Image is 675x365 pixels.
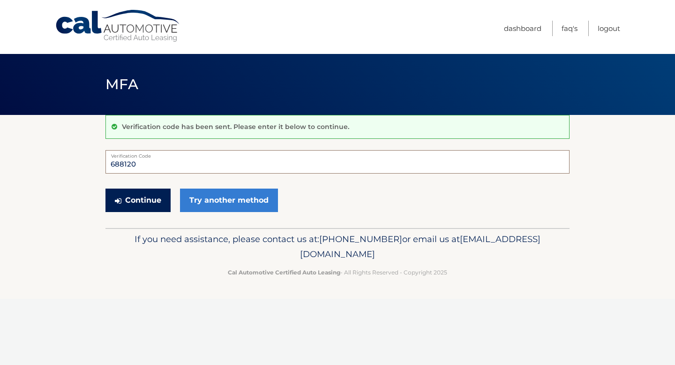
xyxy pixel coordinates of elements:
input: Verification Code [105,150,570,174]
a: Try another method [180,189,278,212]
strong: Cal Automotive Certified Auto Leasing [228,269,340,276]
a: Logout [598,21,620,36]
label: Verification Code [105,150,570,158]
p: Verification code has been sent. Please enter it below to continue. [122,122,349,131]
span: [PHONE_NUMBER] [319,234,402,244]
p: - All Rights Reserved - Copyright 2025 [112,267,563,277]
a: Cal Automotive [55,9,181,43]
button: Continue [105,189,171,212]
span: [EMAIL_ADDRESS][DOMAIN_NAME] [300,234,540,259]
span: MFA [105,76,138,93]
a: Dashboard [504,21,541,36]
p: If you need assistance, please contact us at: or email us at [112,232,563,262]
a: FAQ's [562,21,577,36]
